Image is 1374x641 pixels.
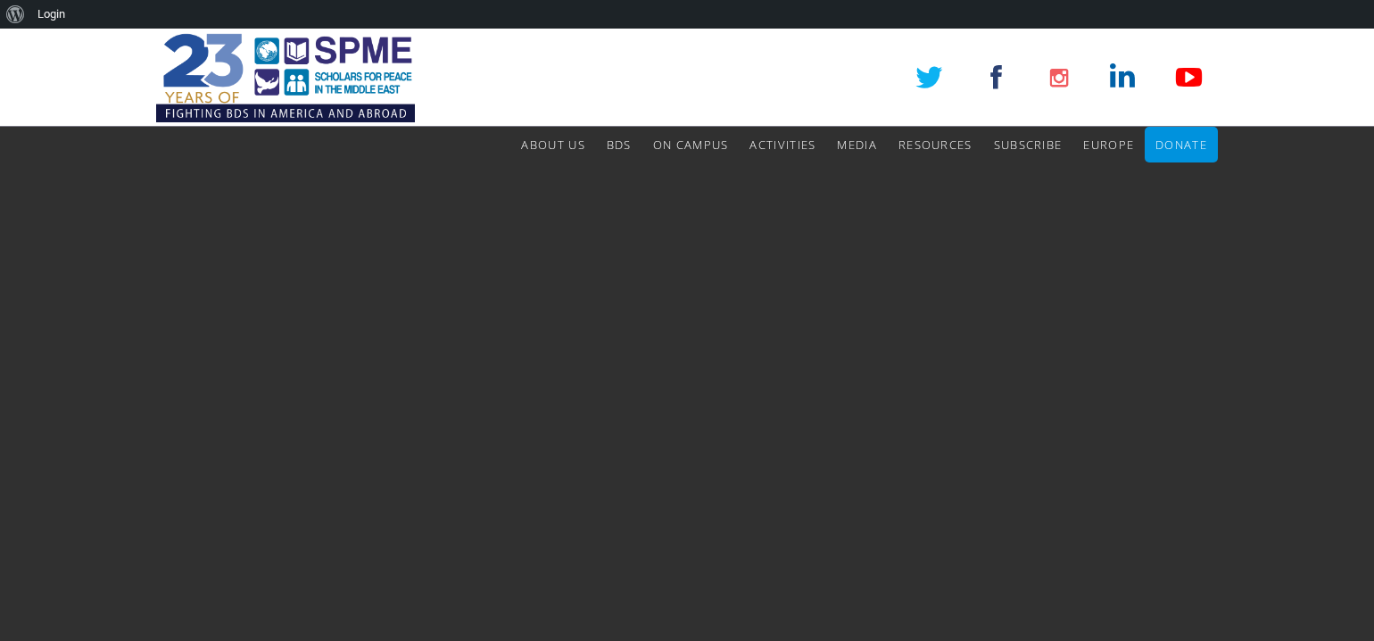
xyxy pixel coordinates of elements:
a: Media [837,127,877,162]
img: SPME [156,29,415,127]
a: Activities [749,127,815,162]
span: Donate [1155,137,1207,153]
span: Activities [749,137,815,153]
span: Europe [1083,137,1134,153]
span: About Us [521,137,584,153]
a: Resources [898,127,973,162]
span: Subscribe [994,137,1063,153]
a: Subscribe [994,127,1063,162]
a: On Campus [653,127,729,162]
span: BDS [607,137,632,153]
span: Media [837,137,877,153]
a: Donate [1155,127,1207,162]
span: On Campus [653,137,729,153]
span: Resources [898,137,973,153]
a: About Us [521,127,584,162]
a: BDS [607,127,632,162]
a: Europe [1083,127,1134,162]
